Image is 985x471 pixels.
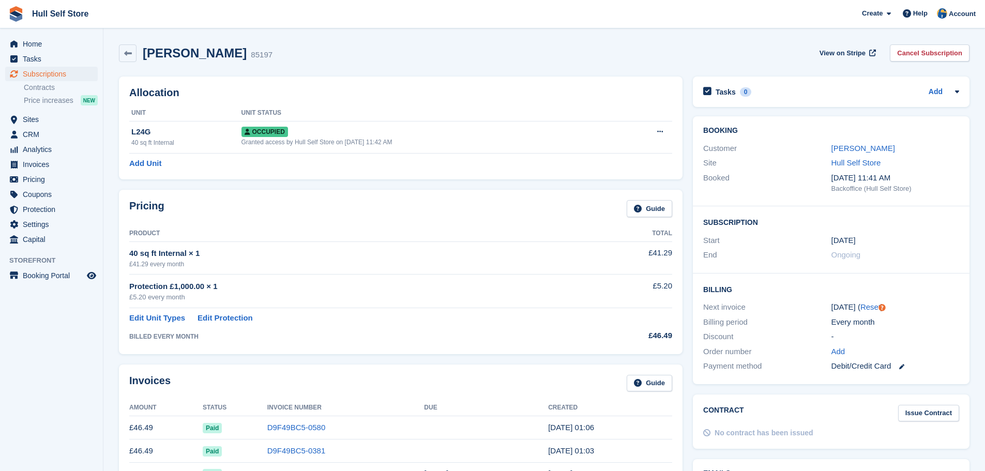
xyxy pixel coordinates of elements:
div: £41.29 every month [129,260,585,269]
div: No contract has been issued [715,428,813,438]
div: Backoffice (Hull Self Store) [831,184,959,194]
img: stora-icon-8386f47178a22dfd0bd8f6a31ec36ba5ce8667c1dd55bd0f319d3a0aa187defe.svg [8,6,24,22]
th: Product [129,225,585,242]
td: £46.49 [129,416,203,439]
a: Add Unit [129,158,161,170]
div: [DATE] ( ) [831,301,959,313]
h2: Booking [703,127,959,135]
a: menu [5,232,98,247]
th: Unit [129,105,241,121]
a: Cancel Subscription [890,44,969,62]
h2: Pricing [129,200,164,217]
a: menu [5,217,98,232]
time: 2025-07-05 00:03:07 UTC [548,446,594,455]
th: Due [424,400,548,416]
a: Edit Protection [198,312,253,324]
a: Preview store [85,269,98,282]
a: menu [5,142,98,157]
time: 2025-06-05 00:00:00 UTC [831,235,856,247]
span: Protection [23,202,85,217]
span: Sites [23,112,85,127]
h2: Subscription [703,217,959,227]
div: Discount [703,331,831,343]
img: Hull Self Store [937,8,947,19]
span: Capital [23,232,85,247]
div: 40 sq ft Internal × 1 [129,248,585,260]
td: £41.29 [585,241,672,274]
th: Unit Status [241,105,618,121]
a: Contracts [24,83,98,93]
a: menu [5,172,98,187]
span: Paid [203,423,222,433]
div: Billing period [703,316,831,328]
div: BILLED EVERY MONTH [129,332,585,341]
span: Account [949,9,976,19]
span: Booking Portal [23,268,85,283]
a: menu [5,187,98,202]
a: Edit Unit Types [129,312,185,324]
span: Invoices [23,157,85,172]
a: menu [5,37,98,51]
a: menu [5,52,98,66]
h2: Invoices [129,375,171,392]
span: Help [913,8,928,19]
div: £46.49 [585,330,672,342]
span: Pricing [23,172,85,187]
span: Subscriptions [23,67,85,81]
a: Add [831,346,845,358]
div: Every month [831,316,959,328]
div: Site [703,157,831,169]
a: Guide [627,200,672,217]
a: menu [5,157,98,172]
span: Settings [23,217,85,232]
span: Coupons [23,187,85,202]
a: menu [5,112,98,127]
span: Tasks [23,52,85,66]
th: Status [203,400,267,416]
div: Debit/Credit Card [831,360,959,372]
a: Reset [860,302,881,311]
th: Total [585,225,672,242]
div: Customer [703,143,831,155]
a: Hull Self Store [28,5,93,22]
span: Ongoing [831,250,861,259]
td: £46.49 [129,439,203,463]
a: menu [5,268,98,283]
div: NEW [81,95,98,105]
td: £5.20 [585,275,672,308]
a: menu [5,67,98,81]
span: Home [23,37,85,51]
div: Start [703,235,831,247]
th: Invoice Number [267,400,425,416]
a: [PERSON_NAME] [831,144,895,153]
span: CRM [23,127,85,142]
span: Occupied [241,127,288,137]
div: Payment method [703,360,831,372]
span: Storefront [9,255,103,266]
time: 2025-08-05 00:06:36 UTC [548,423,594,432]
a: View on Stripe [815,44,878,62]
th: Amount [129,400,203,416]
h2: Allocation [129,87,672,99]
div: Granted access by Hull Self Store on [DATE] 11:42 AM [241,138,618,147]
h2: Billing [703,284,959,294]
a: Add [929,86,943,98]
a: D9F49BC5-0381 [267,446,326,455]
span: Paid [203,446,222,457]
th: Created [548,400,672,416]
a: Issue Contract [898,405,959,422]
a: D9F49BC5-0580 [267,423,326,432]
a: menu [5,202,98,217]
div: £5.20 every month [129,292,585,302]
div: Tooltip anchor [877,303,887,312]
div: 85197 [251,49,272,61]
div: Order number [703,346,831,358]
div: - [831,331,959,343]
div: 40 sq ft Internal [131,138,241,147]
h2: Contract [703,405,744,422]
div: Booked [703,172,831,194]
a: Guide [627,375,672,392]
div: 0 [740,87,752,97]
h2: [PERSON_NAME] [143,46,247,60]
a: Hull Self Store [831,158,881,167]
